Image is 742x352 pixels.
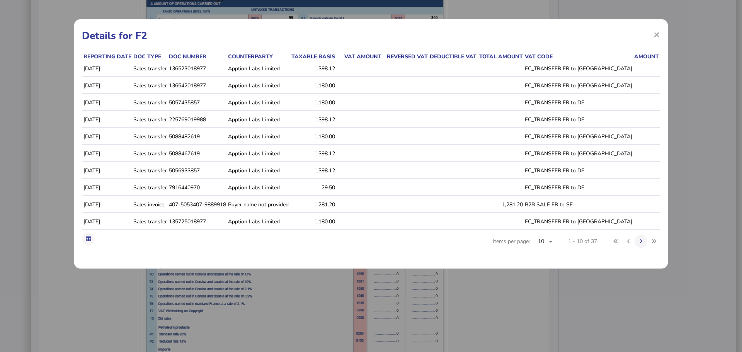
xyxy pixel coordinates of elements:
div: VAT amount [337,53,381,60]
td: 5057435857 [167,95,226,111]
mat-form-field: Change page size [532,231,559,261]
td: FC_TRANSFER FR to [GEOGRAPHIC_DATA] [523,61,633,77]
div: 1,398.12 [291,65,335,72]
span: 10 [538,238,545,245]
td: FC_TRANSFER FR to DE [523,95,633,111]
td: [DATE] [82,61,132,77]
td: Sales invoice [132,197,167,213]
td: Apption Labs Limited [226,95,289,111]
div: 115.0658 [634,201,690,208]
td: Buyer name not provided [226,197,289,213]
th: Counterparty [226,53,289,61]
td: [DATE] [82,214,132,230]
th: Doc number [167,53,226,61]
td: [DATE] [82,146,132,162]
button: Previous page [622,235,635,248]
td: Sales transfer [132,214,167,230]
div: 1,398.1200 [634,116,690,123]
td: FC_TRANSFER FR to DE [523,112,633,128]
td: [DATE] [82,112,132,128]
div: 1,180.00 [291,218,335,225]
td: Apption Labs Limited [226,214,289,230]
td: Sales transfer [132,163,167,179]
td: [DATE] [82,180,132,196]
div: 1,398.1200 [634,167,690,174]
div: 1,180.00 [291,82,335,89]
td: 5056933857 [167,163,226,179]
td: 135725018977 [167,214,226,230]
div: 1,398.12 [291,150,335,157]
div: Items per page: [493,231,559,261]
div: Reversed VAT [383,53,428,60]
td: [DATE] [82,163,132,179]
td: Apption Labs Limited [226,163,289,179]
td: FC_TRANSFER FR to DE [523,163,633,179]
td: 136523018977 [167,61,226,77]
div: 29.50 [291,184,335,191]
td: Sales transfer [132,112,167,128]
td: Sales transfer [132,95,167,111]
td: [DATE] [82,95,132,111]
td: [DATE] [82,197,132,213]
td: 407-5053407-9889918 [167,197,226,213]
span: × [654,27,660,42]
td: B2B SALE FR to SE [523,197,633,213]
th: Doc type [132,53,167,61]
div: 1,398.12 [291,116,335,123]
div: Total amount [478,53,523,60]
div: 1,180.0000 [634,218,690,225]
td: Sales transfer [132,180,167,196]
td: 225769019988 [167,112,226,128]
div: Taxable basis [291,53,335,60]
th: VAT code [523,53,633,61]
td: [DATE] [82,129,132,145]
td: FC_TRANSFER FR to [GEOGRAPHIC_DATA] [523,129,633,145]
div: 1,180.00 [291,133,335,140]
td: Sales transfer [132,146,167,162]
td: Apption Labs Limited [226,129,289,145]
h1: Details for F2 [82,29,660,43]
div: 1,281.20 [291,201,335,208]
div: Deductible VAT [430,53,477,60]
button: Last page [647,235,660,248]
td: [DATE] [82,78,132,94]
td: Apption Labs Limited [226,146,289,162]
div: 1,398.12 [291,167,335,174]
td: 5088467619 [167,146,226,162]
td: FC_TRANSFER FR to [GEOGRAPHIC_DATA] [523,78,633,94]
td: 5088482619 [167,129,226,145]
td: Sales transfer [132,78,167,94]
td: Apption Labs Limited [226,78,289,94]
div: 1,180.0000 [634,99,690,106]
td: Apption Labs Limited [226,112,289,128]
td: Apption Labs Limited [226,61,289,77]
button: First page [609,235,622,248]
div: 1,398.1200 [634,150,690,157]
div: 1 - 10 of 37 [568,238,597,245]
div: Amount in return [634,53,690,60]
td: 7916440970 [167,180,226,196]
td: Apption Labs Limited [226,180,289,196]
div: 1,180.0000 [634,82,690,89]
td: 136542018977 [167,78,226,94]
td: Sales transfer [132,61,167,77]
div: 1,180.00 [291,99,335,106]
button: Export table data to Excel [82,233,95,245]
td: FC_TRANSFER FR to [GEOGRAPHIC_DATA] [523,146,633,162]
th: Reporting date [82,53,132,61]
td: Sales transfer [132,129,167,145]
td: FC_TRANSFER FR to [GEOGRAPHIC_DATA] [523,214,633,230]
td: FC_TRANSFER FR to DE [523,180,633,196]
div: 29.5000 [634,184,690,191]
button: Next page [635,235,647,248]
div: 1,281.20 [478,201,523,208]
div: 1,398.1200 [634,65,690,72]
div: 1,180.0000 [634,133,690,140]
